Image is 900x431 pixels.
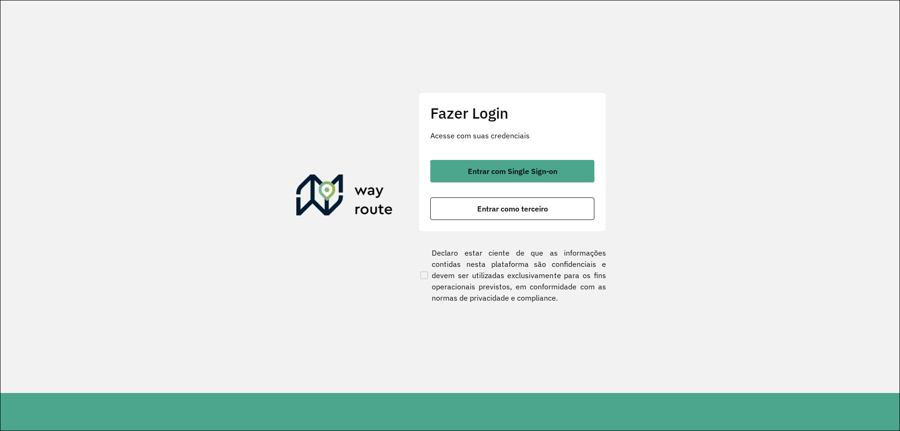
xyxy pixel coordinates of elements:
p: Acesse com suas credenciais [430,130,594,141]
span: Entrar com Single Sign-on [468,167,557,175]
button: button [430,160,594,182]
button: button [430,197,594,220]
span: Entrar como terceiro [477,205,548,212]
img: Roteirizador AmbevTech [296,174,393,219]
h2: Fazer Login [430,104,594,122]
label: Declaro estar ciente de que as informações contidas nesta plataforma são confidenciais e devem se... [419,247,606,303]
